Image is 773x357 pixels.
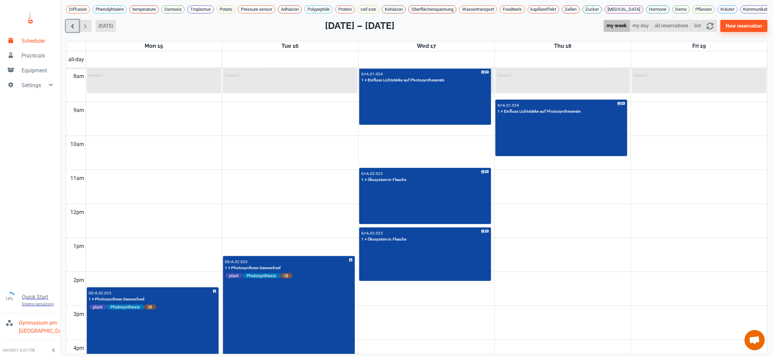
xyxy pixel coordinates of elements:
[366,72,383,76] p: A.01.024
[89,73,104,78] p: Period 1
[500,5,525,13] div: Foodtests
[225,273,243,279] span: plant
[366,231,383,236] p: A.02.023
[562,5,580,13] div: Zellen
[459,5,497,13] div: Wassertransport
[409,6,456,13] span: Oberflächenspannung
[72,102,86,119] div: 9am
[305,6,332,13] span: Polypeptide
[745,330,765,350] div: Chat öffnen
[225,265,281,271] p: 1 × Photosynthese Gaswechsel
[72,340,86,357] div: 4pm
[325,19,395,33] h2: [DATE] – [DATE]
[238,5,275,13] div: Pressure sensor
[361,72,366,76] p: IU •
[72,272,86,289] div: 2pm
[358,5,379,13] div: cell size
[89,296,145,302] p: 1 × Photosynthese Gaswechsel
[66,20,79,32] button: Previous week
[693,6,715,13] span: Pflanzen
[107,304,144,310] span: Photosynthesis
[382,5,406,13] div: Kohäsion
[278,6,301,13] span: Adhäsion
[72,68,86,85] div: 8am
[89,291,95,295] p: DE •
[358,6,379,13] span: cell size
[691,41,707,51] a: September 19, 2025
[634,73,649,78] p: Period 1
[415,41,437,51] a: September 17, 2025
[69,170,86,187] div: 11am
[72,306,86,323] div: 3pm
[408,5,456,13] div: Oberflächenspannung
[498,103,503,108] p: IU •
[66,5,90,13] div: Diffusion
[72,238,86,255] div: 1pm
[721,20,768,32] button: New reservation
[67,56,86,64] span: all-day
[238,6,275,13] span: Pressure sensor
[553,41,573,51] a: September 18, 2025
[335,5,355,13] div: Protein
[79,20,92,32] button: Next week
[528,6,559,13] span: kapillareffekt
[89,304,107,310] span: plant
[652,20,692,32] button: all reservations
[605,6,643,13] span: [MEDICAL_DATA]
[231,259,248,264] p: A.02.023
[718,5,738,13] div: Kräuter
[498,109,581,115] p: 1 × Einfluss Lichtstärke auf Photosyntheserate
[704,20,717,32] button: refresh
[361,171,366,176] p: IU •
[503,103,519,108] p: A.01.024
[130,6,158,13] span: temperature
[162,6,184,13] span: Osmosis
[217,5,235,13] div: Potato
[500,6,525,13] span: Foodtests
[93,6,126,13] span: Phenolphtalein
[217,6,235,13] span: Potato
[366,171,383,176] p: A.02.023
[69,136,86,153] div: 10am
[605,5,643,13] div: [MEDICAL_DATA]
[336,6,355,13] span: Protein
[630,20,652,32] button: my day
[604,20,630,32] button: my week
[718,6,737,13] span: Kräuter
[672,5,690,13] div: Demo
[646,5,670,13] div: Hormone
[143,41,164,51] a: September 15, 2025
[130,5,159,13] div: temperature
[583,6,602,13] span: Zucker
[361,177,407,183] p: 1 × Ökosystem in Flasche
[188,6,214,13] span: Tropismus
[161,5,185,13] div: Osmosis
[583,5,602,13] div: Zucker
[361,231,366,236] p: IU •
[225,73,240,78] p: Period 1
[562,6,580,13] span: Zellen
[528,5,559,13] div: kapillareffekt
[243,273,281,279] span: Photosynthesis
[93,5,127,13] div: Phenolphtalein
[280,41,300,51] a: September 16, 2025
[361,77,444,83] p: 1 × Einfluss Lichtstärke auf Photosyntheserate
[281,273,293,279] span: IB
[647,6,669,13] span: Hormone
[96,20,116,32] button: [DATE]
[225,259,231,264] p: DE •
[498,73,513,78] p: Period 1
[673,6,690,13] span: Demo
[95,291,112,295] p: A.02.023
[187,5,214,13] div: Tropismus
[382,6,405,13] span: Kohäsion
[691,20,704,32] button: list
[304,5,333,13] div: Polypeptide
[144,304,156,310] span: IB
[361,237,407,243] p: 1 × Ökosystem in Flasche
[459,6,497,13] span: Wassertransport
[69,204,86,221] div: 12pm
[278,5,302,13] div: Adhäsion
[66,6,89,13] span: Diffusion
[693,5,715,13] div: Pflanzen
